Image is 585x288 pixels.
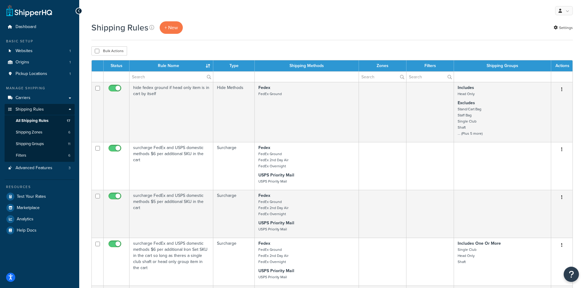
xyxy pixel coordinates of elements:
h1: Shipping Rules [91,22,148,34]
span: Origins [16,60,29,65]
small: USPS Priority Mail [258,179,287,184]
a: Origins 1 [5,57,75,68]
strong: Fedex [258,144,270,151]
small: FedEx Ground FedEx 2nd Day Air FedEx Overnight [258,199,289,217]
th: Actions [551,60,573,71]
li: Shipping Rules [5,104,75,162]
small: USPS Priority Mail [258,226,287,232]
span: 6 [68,130,70,135]
td: Surcharge [213,142,255,190]
th: Zones [359,60,407,71]
th: Filters [406,60,454,71]
span: 1 [69,60,71,65]
strong: Fedex [258,84,270,91]
strong: USPS Priority Mail [258,172,294,178]
td: hide fedex ground if head only item is in cart by itself [129,82,213,142]
a: Analytics [5,214,75,225]
a: Filters 6 [5,150,75,161]
a: Carriers [5,92,75,104]
span: 6 [68,153,70,158]
a: Test Your Rates [5,191,75,202]
strong: Excludes [458,100,475,106]
strong: Fedex [258,240,270,247]
a: Shipping Zones 6 [5,127,75,138]
strong: Includes [458,84,474,91]
input: Search [129,72,213,82]
a: Pickup Locations 1 [5,68,75,80]
span: 1 [69,71,71,76]
small: USPS Priority Mail [258,274,287,280]
th: Type [213,60,255,71]
small: FedEx Ground [258,91,282,97]
small: Single Club Head Only Shaft [458,247,477,265]
span: Websites [16,48,33,54]
td: surcharge FedEx and USPS domestic methods $5 per additional SKU in the cart [129,190,213,238]
a: Help Docs [5,225,75,236]
th: Status [104,60,129,71]
button: Open Resource Center [564,267,579,282]
td: surcharge FedEx and USPS domestic methods $6 per additional SKU in the cart [129,142,213,190]
li: Shipping Groups [5,138,75,150]
small: Head Only [458,91,475,97]
td: Hide Methods [213,82,255,142]
td: Surcharge [213,190,255,238]
small: FedEx Ground FedEx 2nd Day Air FedEx Overnight [258,247,289,265]
span: Test Your Rates [17,194,46,199]
span: Filters [16,153,26,158]
a: Dashboard [5,21,75,33]
li: Websites [5,45,75,57]
a: Shipping Groups 11 [5,138,75,150]
button: Bulk Actions [91,46,127,55]
p: + New [160,21,183,34]
li: Advanced Features [5,162,75,174]
span: Shipping Zones [16,130,42,135]
span: Dashboard [16,24,36,30]
a: Websites 1 [5,45,75,57]
li: Pickup Locations [5,68,75,80]
div: Manage Shipping [5,86,75,91]
input: Search [359,72,406,82]
div: Basic Setup [5,39,75,44]
input: Search [406,72,454,82]
span: 11 [68,141,70,147]
a: All Shipping Rules 17 [5,115,75,126]
strong: Includes One Or More [458,240,501,247]
th: Shipping Groups [454,60,551,71]
span: 1 [69,48,71,54]
span: Shipping Groups [16,141,44,147]
span: Marketplace [17,205,40,211]
th: Shipping Methods [255,60,359,71]
div: Resources [5,184,75,190]
span: 17 [67,118,70,123]
span: Advanced Features [16,165,52,171]
li: Origins [5,57,75,68]
span: Carriers [16,95,30,101]
th: Rule Name : activate to sort column ascending [129,60,213,71]
span: Shipping Rules [16,107,44,112]
strong: Fedex [258,192,270,199]
a: Settings [554,23,573,32]
td: Surcharge [213,238,255,286]
a: Shipping Rules [5,104,75,115]
a: Advanced Features 3 [5,162,75,174]
small: Stand/Cart Bag Staff Bag Single Club Shaft ... (Plus 5 more) [458,106,483,136]
strong: USPS Priority Mail [258,220,294,226]
small: FedEx Ground FedEx 2nd Day Air FedEx Overnight [258,151,289,169]
span: Pickup Locations [16,71,47,76]
span: All Shipping Rules [16,118,48,123]
span: Analytics [17,217,34,222]
li: Shipping Zones [5,127,75,138]
strong: USPS Priority Mail [258,268,294,274]
li: Marketplace [5,202,75,213]
li: Filters [5,150,75,161]
td: surcharge FedEx and USPS domestic methods $6 per additional Iron Set SKU in the cart so long as t... [129,238,213,286]
li: All Shipping Rules [5,115,75,126]
span: Help Docs [17,228,37,233]
span: 3 [69,165,71,171]
a: ShipperHQ Home [6,5,52,17]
